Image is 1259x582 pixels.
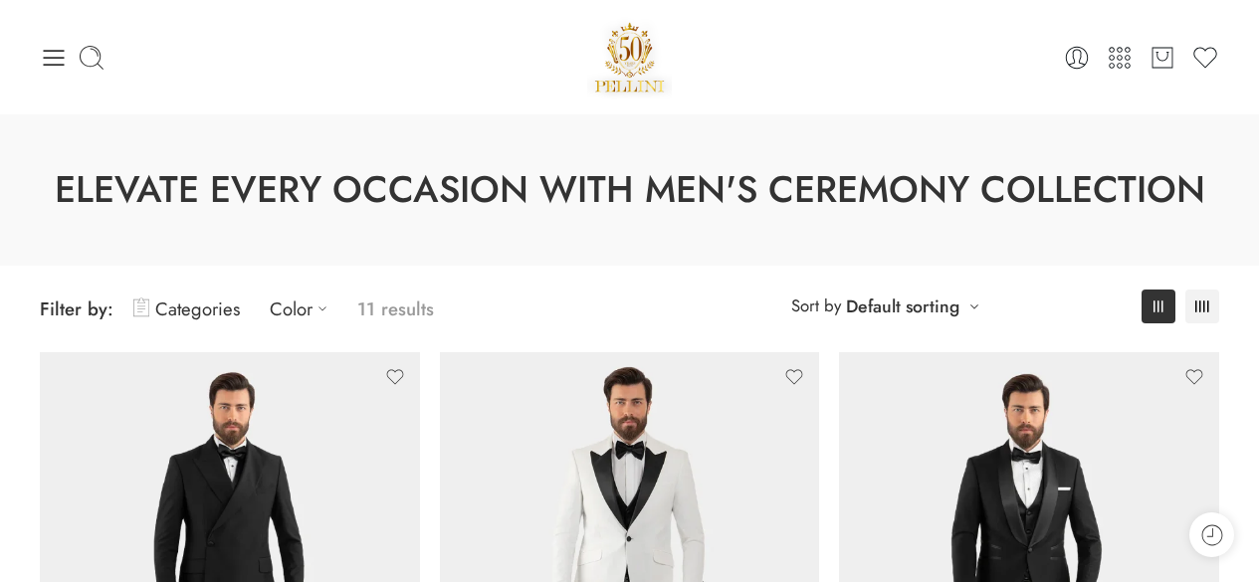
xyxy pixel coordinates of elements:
[587,15,673,99] img: Pellini
[791,290,841,322] span: Sort by
[133,286,240,332] a: Categories
[270,286,337,332] a: Color
[40,295,113,322] span: Filter by:
[357,286,434,332] p: 11 results
[587,15,673,99] a: Pellini -
[1063,44,1091,72] a: Login / Register
[846,292,959,320] a: Default sorting
[1191,44,1219,72] a: Wishlist
[50,164,1209,216] h1: Elevate Every Occasion with Men's Ceremony Collection
[1149,44,1176,72] a: Cart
